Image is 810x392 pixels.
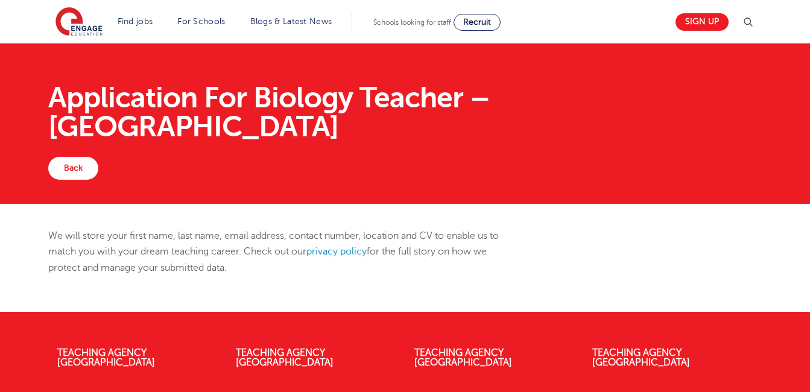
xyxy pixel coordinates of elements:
[592,347,690,368] a: Teaching Agency [GEOGRAPHIC_DATA]
[414,347,512,368] a: Teaching Agency [GEOGRAPHIC_DATA]
[463,17,491,27] span: Recruit
[57,347,155,368] a: Teaching Agency [GEOGRAPHIC_DATA]
[250,17,332,26] a: Blogs & Latest News
[55,7,103,37] img: Engage Education
[306,246,367,257] a: privacy policy
[177,17,225,26] a: For Schools
[454,14,501,31] a: Recruit
[676,13,729,31] a: Sign up
[236,347,334,368] a: Teaching Agency [GEOGRAPHIC_DATA]
[48,228,518,276] p: We will store your first name, last name, email address, contact number, location and CV to enabl...
[118,17,153,26] a: Find jobs
[373,18,451,27] span: Schools looking for staff
[48,83,762,141] h1: Application For Biology Teacher – [GEOGRAPHIC_DATA]
[48,157,98,180] a: Back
